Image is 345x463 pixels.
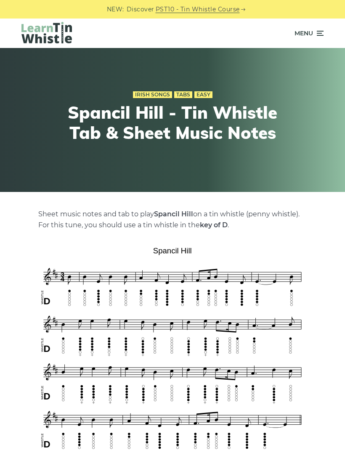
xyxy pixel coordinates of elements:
a: Irish Songs [133,91,172,98]
img: LearnTinWhistle.com [21,22,72,43]
a: Tabs [174,91,192,98]
span: Menu [295,23,313,44]
strong: Spancil Hill [154,210,193,218]
img: Spancil Hill Tin Whistle Tab & Sheet Music [38,243,307,454]
h1: Spancil Hill - Tin Whistle Tab & Sheet Music Notes [59,102,286,143]
a: Easy [194,91,212,98]
strong: key of D [200,221,228,229]
p: Sheet music notes and tab to play on a tin whistle (penny whistle). For this tune, you should use... [38,209,307,231]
